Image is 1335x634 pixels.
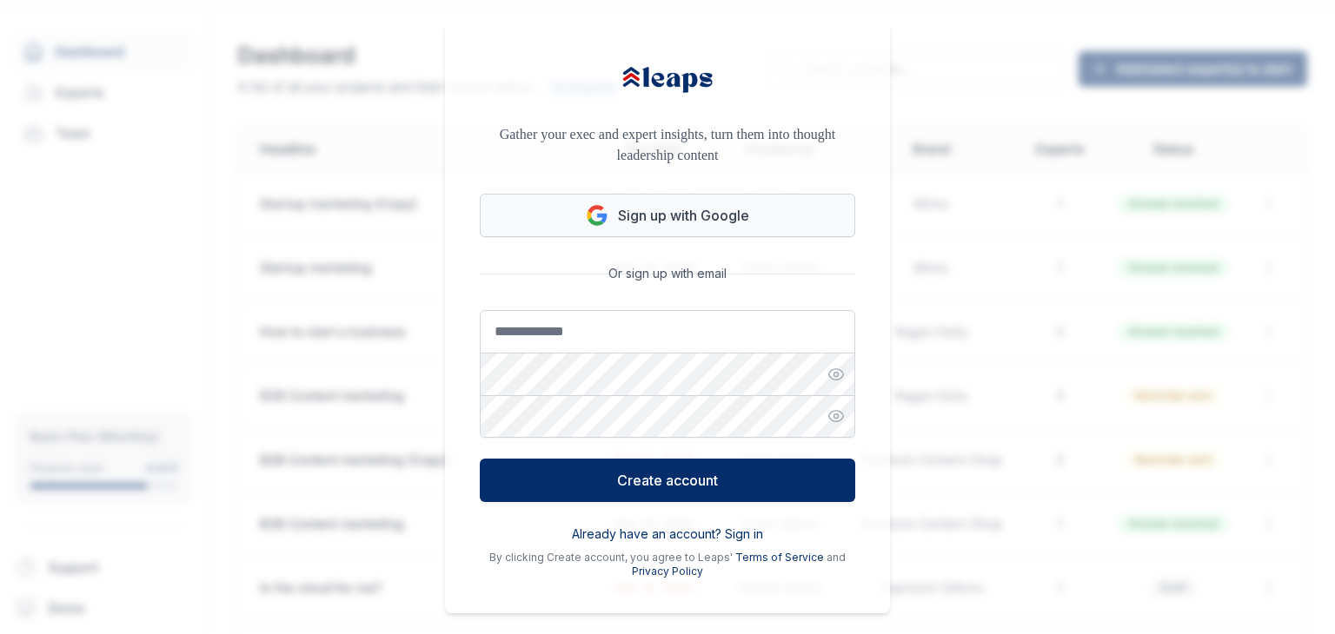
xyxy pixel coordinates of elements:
p: By clicking Create account, you agree to Leaps' and [480,551,855,578]
img: Google logo [587,205,608,226]
a: Privacy Policy [632,565,703,578]
button: Create account [480,459,855,502]
p: Gather your exec and expert insights, turn them into thought leadership content [480,124,855,166]
button: Sign up with Google [480,194,855,237]
img: Leaps [620,56,715,103]
button: Already have an account? Sign in [572,525,763,543]
a: Terms of Service [735,551,824,564]
span: Or sign up with email [601,265,734,282]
